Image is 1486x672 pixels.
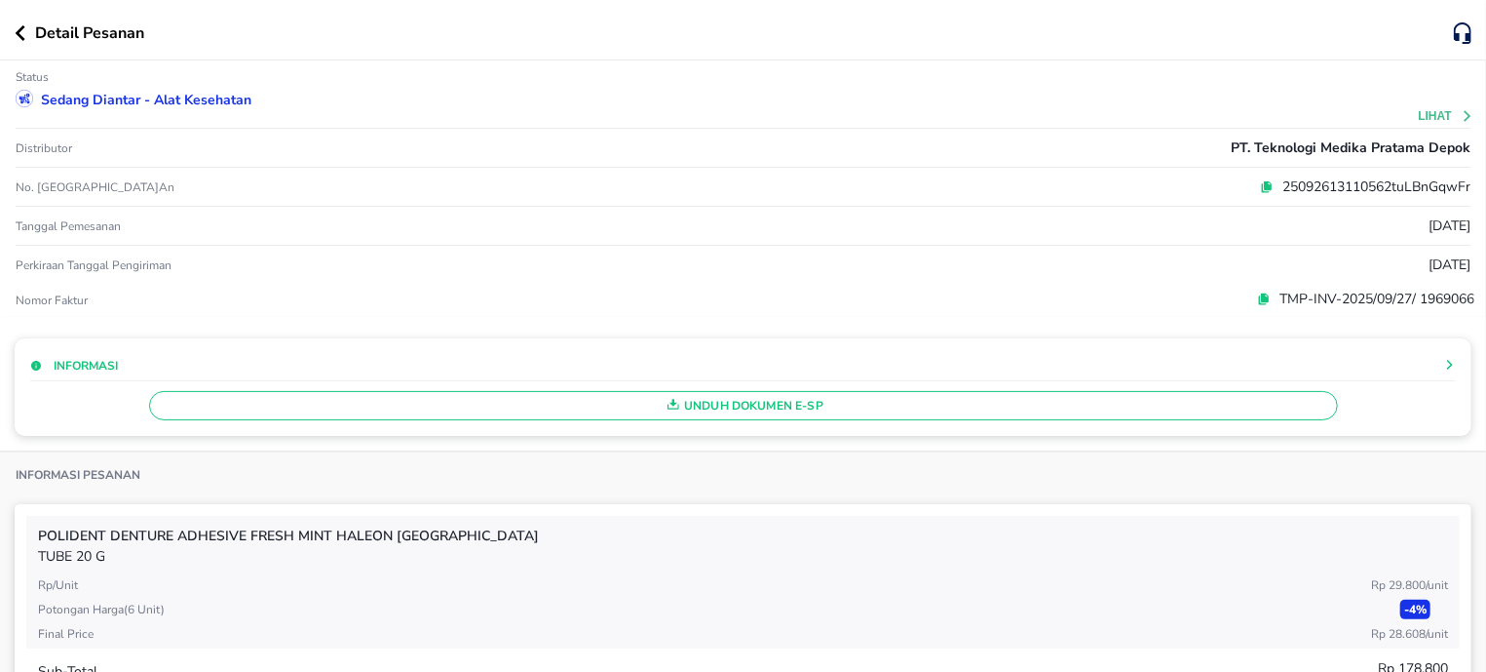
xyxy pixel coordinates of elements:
[16,257,171,273] p: Perkiraan Tanggal Pengiriman
[54,357,118,375] p: Informasi
[38,526,1448,546] p: POLIDENT DENTURE ADHESIVE FRESH MINT Haleon [GEOGRAPHIC_DATA]
[1426,626,1448,642] span: / Unit
[1371,625,1448,643] p: Rp 28.608
[1429,216,1470,236] p: [DATE]
[16,69,49,85] p: Status
[1429,255,1470,275] p: [DATE]
[38,576,78,594] p: Rp/Unit
[30,357,118,375] button: Informasi
[1271,289,1474,309] p: TMP-INV-2025/09/27/ 1969066
[1371,576,1448,594] p: Rp 29.800
[38,601,165,618] p: Potongan harga ( 6 Unit )
[1274,177,1470,197] p: 25092613110562tuLBnGqwFr
[1400,600,1430,619] p: - 4 %
[16,140,72,156] p: Distributor
[16,293,501,308] p: Nomor faktur
[38,625,94,643] p: Final Price
[41,90,251,110] p: Sedang diantar - Alat Kesehatan
[149,391,1338,420] button: Unduh Dokumen e-SP
[16,467,140,483] p: Informasi Pesanan
[38,546,1448,567] p: TUBE 20 g
[16,179,501,195] p: No. [GEOGRAPHIC_DATA]an
[1426,577,1448,593] span: / Unit
[35,21,144,45] p: Detail Pesanan
[158,393,1329,418] span: Unduh Dokumen e-SP
[16,218,121,234] p: Tanggal pemesanan
[1419,109,1474,123] button: Lihat
[1231,138,1470,158] p: PT. Teknologi Medika Pratama Depok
